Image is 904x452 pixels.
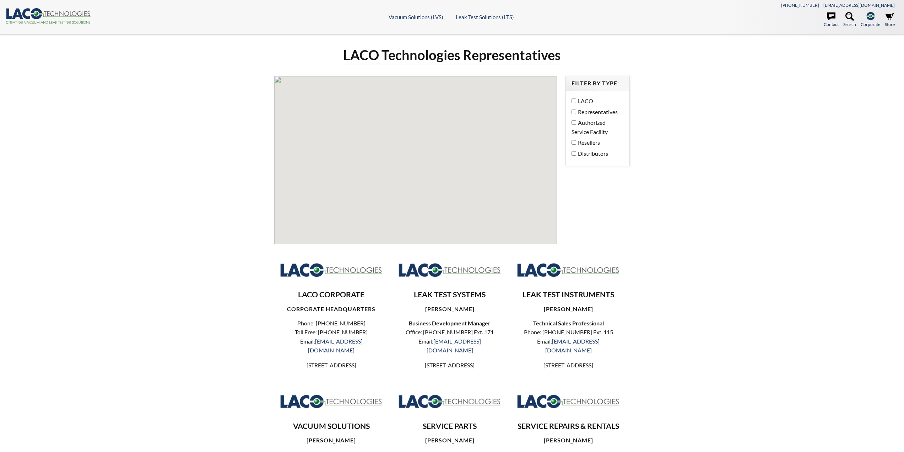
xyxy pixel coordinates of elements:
[572,140,576,145] input: Resellers
[343,46,561,64] h1: LACO Technologies Representatives
[399,421,502,431] h3: SERVICE PARTS
[399,361,502,370] p: [STREET_ADDRESS]
[572,107,620,117] label: Representatives
[533,320,604,326] strong: Technical Sales Professional
[399,437,502,444] h4: [PERSON_NAME]
[399,394,502,409] img: Logo_LACO-TECH_hi-res.jpg
[572,110,576,114] input: Representatives
[517,361,620,370] p: [STREET_ADDRESS]
[280,421,383,431] h3: VACUUM SOLUTIONS
[308,338,363,354] a: [EMAIL_ADDRESS][DOMAIN_NAME]
[885,12,895,28] a: Store
[517,421,620,431] h3: SERVICE REPAIRS & RENTALS
[409,320,491,326] strong: Business Development Manager
[544,437,593,443] strong: [PERSON_NAME]
[861,21,880,28] span: Corporate
[572,96,620,106] label: LACO
[572,151,576,156] input: Distributors
[425,305,475,312] strong: [PERSON_NAME]
[572,120,576,125] input: Authorized Service Facility
[517,394,620,409] img: Logo_LACO-TECH_hi-res.jpg
[843,12,856,28] a: Search
[280,394,383,409] img: Logo_LACO-TECH_hi-res.jpg
[572,118,620,136] label: Authorized Service Facility
[389,14,443,20] a: Vacuum Solutions (LVS)
[544,305,593,312] strong: [PERSON_NAME]
[399,262,502,277] img: Logo_LACO-TECH_hi-res.jpg
[280,319,383,355] p: Phone: [PHONE_NUMBER] Toll Free: [PHONE_NUMBER] Email:
[456,14,514,20] a: Leak Test Solutions (LTS)
[545,338,600,354] a: [EMAIL_ADDRESS][DOMAIN_NAME]
[517,262,620,277] img: Logo_LACO-TECH_hi-res.jpg
[280,361,383,370] p: [STREET_ADDRESS]
[824,12,839,28] a: Contact
[287,305,375,312] strong: CORPORATE HEADQUARTERS
[781,2,819,8] a: [PHONE_NUMBER]
[307,437,356,443] strong: [PERSON_NAME]
[823,2,895,8] a: [EMAIL_ADDRESS][DOMAIN_NAME]
[280,262,383,277] img: Logo_LACO-TECH_hi-res.jpg
[572,99,576,103] input: LACO
[572,149,620,158] label: Distributors
[427,338,481,354] a: [EMAIL_ADDRESS][DOMAIN_NAME]
[572,80,624,87] h4: Filter by Type:
[280,290,383,300] h3: LACO CORPORATE
[399,328,502,355] p: Office: [PHONE_NUMBER] Ext. 171 Email:
[517,328,620,355] p: Phone: [PHONE_NUMBER] Ext. 115 Email:
[399,290,502,300] h3: LEAK TEST SYSTEMS
[517,290,620,300] h3: LEAK TEST INSTRUMENTS
[572,138,620,147] label: Resellers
